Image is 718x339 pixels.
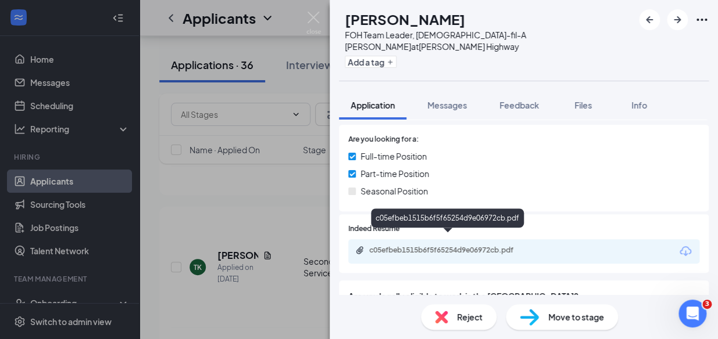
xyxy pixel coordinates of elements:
svg: Paperclip [355,246,365,255]
span: Part-time Position [360,167,429,180]
span: Feedback [499,100,539,110]
span: Messages [427,100,467,110]
button: ArrowLeftNew [639,9,660,30]
button: ArrowRight [667,9,688,30]
span: 3 [702,300,712,309]
span: Application [351,100,395,110]
span: Seasonal Position [360,185,428,197]
div: c05efbeb1515b6f5f65254d9e06972cb.pdf [371,208,524,228]
button: PlusAdd a tag [345,56,396,68]
div: FOH Team Leader, [DEMOGRAPHIC_DATA]-fil-A [PERSON_NAME] at [PERSON_NAME] Highway [345,29,633,52]
a: Paperclipc05efbeb1515b6f5f65254d9e06972cb.pdf [355,246,544,257]
span: Indeed Resume [348,223,399,235]
iframe: Intercom live chat [678,300,706,327]
span: Move to stage [548,311,604,323]
span: Are you legally eligible to work in the [GEOGRAPHIC_DATA]? [348,290,699,302]
span: Files [574,100,592,110]
svg: Plus [387,59,394,66]
span: Info [631,100,647,110]
h1: [PERSON_NAME] [345,9,465,29]
svg: Ellipses [695,13,709,27]
svg: ArrowLeftNew [642,13,656,27]
span: Full-time Position [360,150,427,163]
svg: ArrowRight [670,13,684,27]
div: c05efbeb1515b6f5f65254d9e06972cb.pdf [369,246,532,255]
span: Reject [457,311,483,323]
span: Are you looking for a: [348,134,419,145]
svg: Download [678,244,692,258]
